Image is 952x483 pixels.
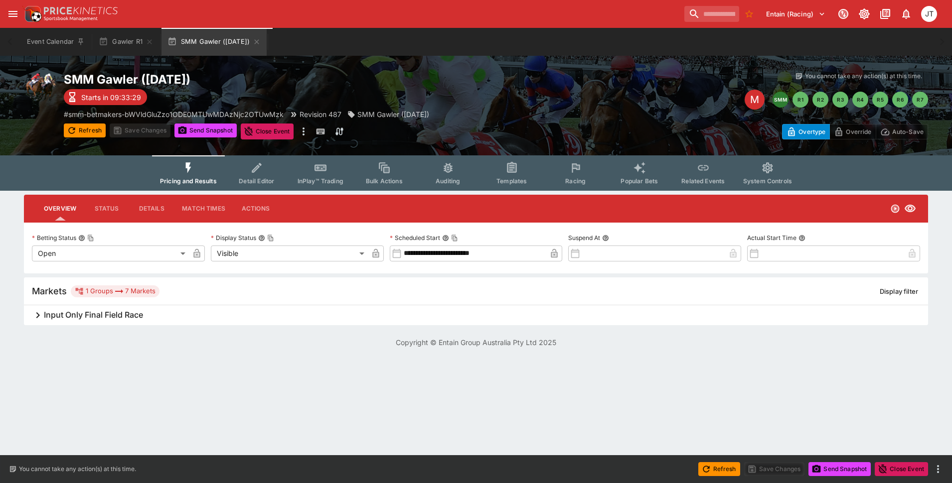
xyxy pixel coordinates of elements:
[698,462,740,476] button: Refresh
[357,109,429,120] p: SMM Gawler ([DATE])
[36,197,84,221] button: Overview
[829,124,876,139] button: Override
[743,177,792,185] span: System Controls
[874,283,924,299] button: Display filter
[782,124,928,139] div: Start From
[745,90,765,110] div: Edit Meeting
[22,4,42,24] img: PriceKinetics Logo
[267,235,274,241] button: Copy To Clipboard
[812,92,828,108] button: R2
[568,234,600,242] p: Suspend At
[760,6,831,22] button: Select Tenant
[24,72,56,104] img: horse_racing.png
[932,463,944,475] button: more
[436,177,460,185] span: Auditing
[890,204,900,214] svg: Open
[875,462,928,476] button: Close Event
[846,126,871,137] p: Override
[160,177,217,185] span: Pricing and Results
[32,245,189,261] div: Open
[347,109,429,120] div: SMM Gawler (27/08/25)
[129,197,174,221] button: Details
[793,92,808,108] button: R1
[211,234,256,242] p: Display Status
[798,126,825,137] p: Overtype
[741,6,757,22] button: No Bookmarks
[897,5,915,23] button: Notifications
[773,92,928,108] nav: pagination navigation
[876,5,894,23] button: Documentation
[805,72,922,81] p: You cannot take any action(s) at this time.
[75,285,156,297] div: 1 Groups 7 Markets
[241,123,294,139] button: Close Event
[298,177,343,185] span: InPlay™ Trading
[64,109,284,120] p: Copy To Clipboard
[64,72,496,87] h2: Copy To Clipboard
[174,123,237,137] button: Send Snapshot
[565,177,586,185] span: Racing
[621,177,658,185] span: Popular Bets
[161,28,267,56] button: SMM Gawler ([DATE])
[211,245,368,261] div: Visible
[855,5,873,23] button: Toggle light/dark mode
[4,5,22,23] button: open drawer
[892,126,924,137] p: Auto-Save
[390,234,440,242] p: Scheduled Start
[892,92,908,108] button: R6
[451,235,458,241] button: Copy To Clipboard
[912,92,928,108] button: R7
[782,124,830,139] button: Overtype
[852,92,868,108] button: R4
[832,92,848,108] button: R3
[681,177,725,185] span: Related Events
[876,124,928,139] button: Auto-Save
[366,177,403,185] span: Bulk Actions
[798,235,805,241] button: Actual Start Time
[808,462,871,476] button: Send Snapshot
[21,28,91,56] button: Event Calendar
[19,465,136,474] p: You cannot take any action(s) at this time.
[44,16,98,21] img: Sportsbook Management
[81,92,141,103] p: Starts in 09:33:29
[152,155,800,191] div: Event type filters
[298,123,310,139] button: more
[93,28,159,56] button: Gawler R1
[834,5,852,23] button: Connected to PK
[32,234,76,242] p: Betting Status
[239,177,274,185] span: Detail Editor
[921,6,937,22] div: Josh Tanner
[872,92,888,108] button: R5
[64,123,106,137] button: Refresh
[773,92,789,108] button: SMM
[258,235,265,241] button: Display StatusCopy To Clipboard
[174,197,233,221] button: Match Times
[602,235,609,241] button: Suspend At
[684,6,739,22] input: search
[300,109,341,120] p: Revision 487
[918,3,940,25] button: Josh Tanner
[32,285,67,297] h5: Markets
[84,197,129,221] button: Status
[78,235,85,241] button: Betting StatusCopy To Clipboard
[442,235,449,241] button: Scheduled StartCopy To Clipboard
[747,234,796,242] p: Actual Start Time
[904,203,916,215] svg: Visible
[233,197,278,221] button: Actions
[44,7,118,14] img: PriceKinetics
[496,177,527,185] span: Templates
[44,310,143,320] h6: Input Only Final Field Race
[87,235,94,241] button: Copy To Clipboard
